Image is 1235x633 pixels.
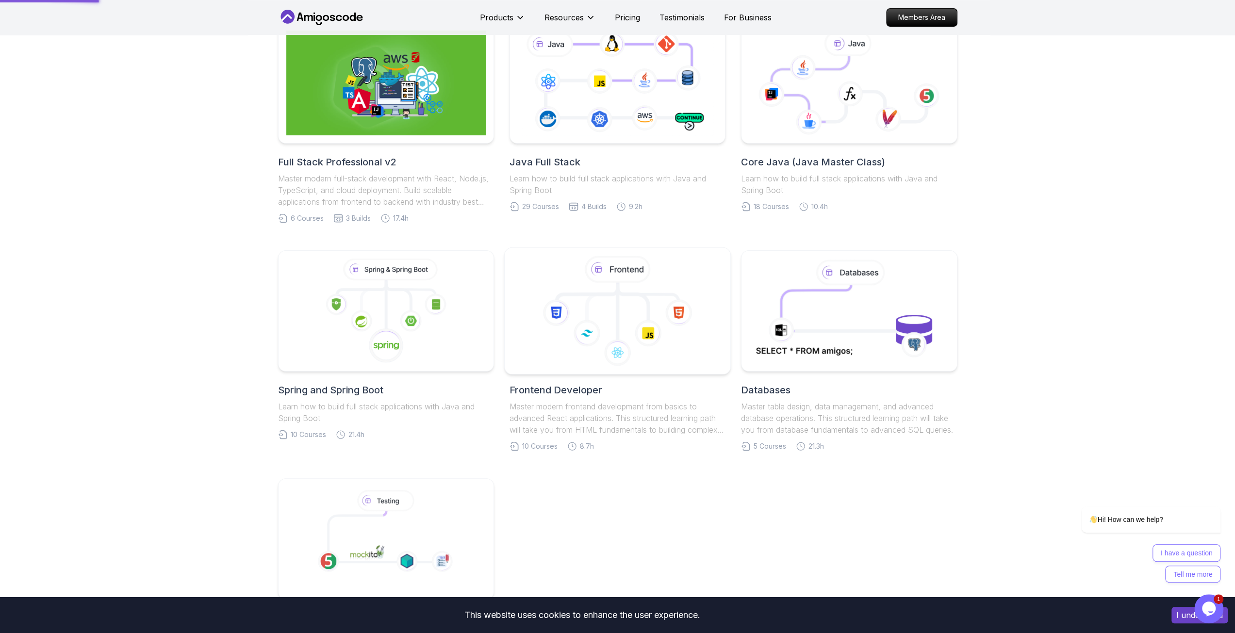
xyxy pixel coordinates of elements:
[278,383,494,397] h2: Spring and Spring Boot
[278,401,494,424] p: Learn how to build full stack applications with Java and Spring Boot
[659,12,705,23] a: Testimonials
[522,441,558,451] span: 10 Courses
[741,401,957,436] p: Master table design, data management, and advanced database operations. This structured learning ...
[741,22,957,211] a: Core Java (Java Master Class)Learn how to build full stack applications with Java and Spring Boot...
[808,441,824,451] span: 21.3h
[544,12,595,31] button: Resources
[1171,607,1228,623] button: Accept cookies
[724,12,772,23] a: For Business
[346,213,371,223] span: 3 Builds
[887,9,957,26] p: Members Area
[510,173,725,196] p: Learn how to build full stack applications with Java and Spring Boot
[615,12,640,23] a: Pricing
[1051,430,1225,589] iframe: chat widget
[510,155,725,169] h2: Java Full Stack
[286,31,486,135] img: Full Stack Professional v2
[741,155,957,169] h2: Core Java (Java Master Class)
[291,213,324,223] span: 6 Courses
[629,202,642,211] span: 9.2h
[754,202,789,211] span: 18 Courses
[510,250,725,451] a: Frontend DeveloperMaster modern frontend development from basics to advanced React applications. ...
[278,250,494,439] a: Spring and Spring BootLearn how to build full stack applications with Java and Spring Boot10 Cour...
[581,202,607,211] span: 4 Builds
[278,22,494,223] a: Full Stack Professional v2Full Stack Professional v2Master modern full-stack development with Rea...
[741,173,957,196] p: Learn how to build full stack applications with Java and Spring Boot
[480,12,525,31] button: Products
[886,8,957,27] a: Members Area
[393,213,409,223] span: 17.4h
[741,383,957,397] h2: Databases
[510,22,725,211] a: Java Full StackLearn how to build full stack applications with Java and Spring Boot29 Courses4 Bu...
[510,401,725,436] p: Master modern frontend development from basics to advanced React applications. This structured le...
[544,12,584,23] p: Resources
[480,12,513,23] p: Products
[741,250,957,451] a: DatabasesMaster table design, data management, and advanced database operations. This structured ...
[278,173,494,208] p: Master modern full-stack development with React, Node.js, TypeScript, and cloud deployment. Build...
[1194,594,1225,623] iframe: chat widget
[811,202,828,211] span: 10.4h
[754,441,786,451] span: 5 Courses
[7,604,1157,626] div: This website uses cookies to enhance the user experience.
[348,430,364,439] span: 21.4h
[522,202,559,211] span: 29 Courses
[510,383,725,397] h2: Frontend Developer
[291,430,326,439] span: 10 Courses
[278,155,494,169] h2: Full Stack Professional v2
[580,441,594,451] span: 8.7h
